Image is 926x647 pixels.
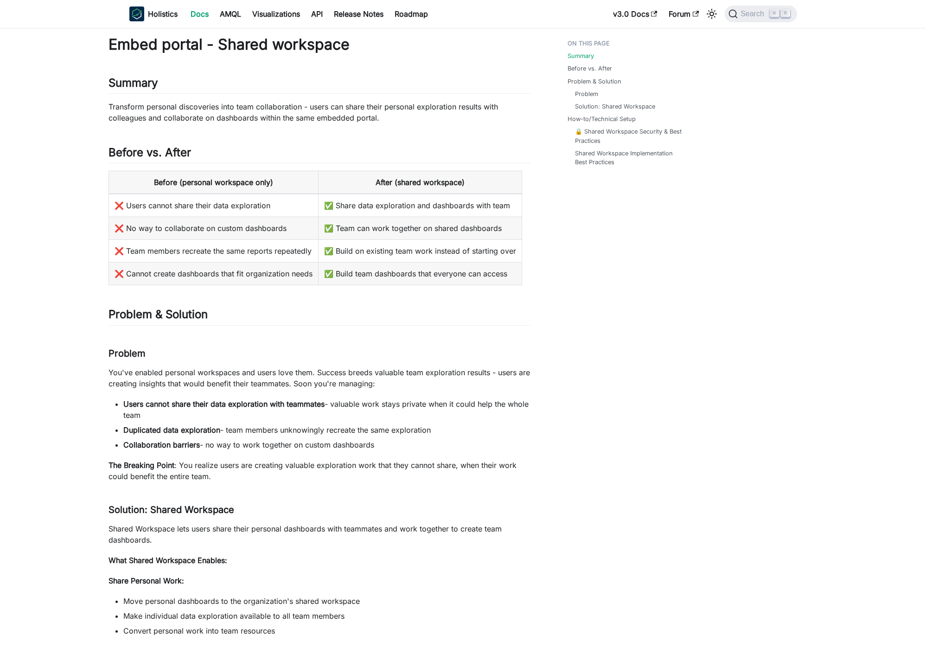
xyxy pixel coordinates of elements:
li: - team members unknowingly recreate the same exploration [123,424,530,436]
a: Forum [663,6,704,21]
h3: Solution: Shared Workspace [109,504,530,516]
span: Search [738,10,770,18]
a: API [306,6,328,21]
a: Summary [568,51,594,60]
a: HolisticsHolistics [129,6,178,21]
a: Problem [575,90,598,98]
a: Problem & Solution [568,77,621,86]
h1: Embed portal - Shared workspace [109,35,530,54]
h3: Problem [109,348,530,359]
td: ✅ Team can work together on shared dashboards [319,217,522,240]
td: ✅ Build team dashboards that everyone can access [319,263,522,285]
h2: Summary [109,76,530,94]
strong: What Shared Workspace Enables: [109,556,227,565]
kbd: K [781,9,790,18]
td: ❌ No way to collaborate on custom dashboards [109,217,319,240]
a: Docs [185,6,214,21]
p: Transform personal discoveries into team collaboration - users can share their personal explorati... [109,101,530,123]
p: You've enabled personal workspaces and users love them. Success breeds valuable team exploration ... [109,367,530,389]
td: ❌ Team members recreate the same reports repeatedly [109,240,319,263]
li: - no way to work together on custom dashboards [123,439,530,450]
strong: Users cannot share their data exploration with teammates [123,399,325,409]
td: ❌ Cannot create dashboards that fit organization needs [109,263,319,285]
button: Search (Command+K) [725,6,797,22]
img: Holistics [129,6,144,21]
li: - valuable work stays private when it could help the whole team [123,398,530,421]
strong: Collaboration barriers [123,440,200,449]
a: How-to/Technical Setup [568,115,636,123]
strong: The Breaking Point [109,461,174,470]
a: Before vs. After [568,64,612,73]
th: After (shared workspace) [319,171,522,194]
a: Roadmap [389,6,434,21]
a: v3.0 Docs [607,6,663,21]
strong: Duplicated data exploration [123,425,220,435]
th: Before (personal workspace only) [109,171,319,194]
h2: Before vs. After [109,146,530,163]
td: ✅ Share data exploration and dashboards with team [319,194,522,217]
li: Move personal dashboards to the organization's shared workspace [123,596,530,607]
a: Solution: Shared Workspace [575,102,655,111]
li: Make individual data exploration available to all team members [123,610,530,621]
li: Convert personal work into team resources [123,625,530,636]
h2: Problem & Solution [109,307,530,325]
a: Release Notes [328,6,389,21]
b: Holistics [148,8,178,19]
kbd: ⌘ [770,9,779,18]
td: ❌ Users cannot share their data exploration [109,194,319,217]
a: Visualizations [247,6,306,21]
a: Shared Workspace Implementation Best Practices [575,149,683,167]
p: Shared Workspace lets users share their personal dashboards with teammates and work together to c... [109,523,530,545]
a: 🔒 Shared Workspace Security & Best Practices [575,127,683,145]
button: Switch between dark and light mode (currently light mode) [704,6,719,21]
a: AMQL [214,6,247,21]
p: : You realize users are creating valuable exploration work that they cannot share, when their wor... [109,460,530,482]
strong: Share Personal Work: [109,576,184,585]
td: ✅ Build on existing team work instead of starting over [319,240,522,263]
